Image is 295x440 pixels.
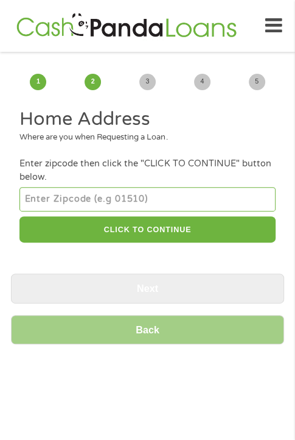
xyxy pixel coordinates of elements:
span: 1 [30,74,46,90]
button: CLICK TO CONTINUE [19,216,275,243]
span: 2 [85,74,101,90]
input: Enter Zipcode (e.g 01510) [19,187,275,211]
img: GetLoanNow Logo [13,12,240,40]
input: Back [11,315,284,345]
div: Enter zipcode then click the "CLICK TO CONTINUE" button below. [19,157,275,184]
h2: Home Address [19,107,275,132]
span: 3 [139,74,156,90]
span: 4 [194,74,210,90]
span: 5 [249,74,265,90]
div: Where are you when Requesting a Loan. [19,132,275,144]
input: Next [11,274,284,303]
